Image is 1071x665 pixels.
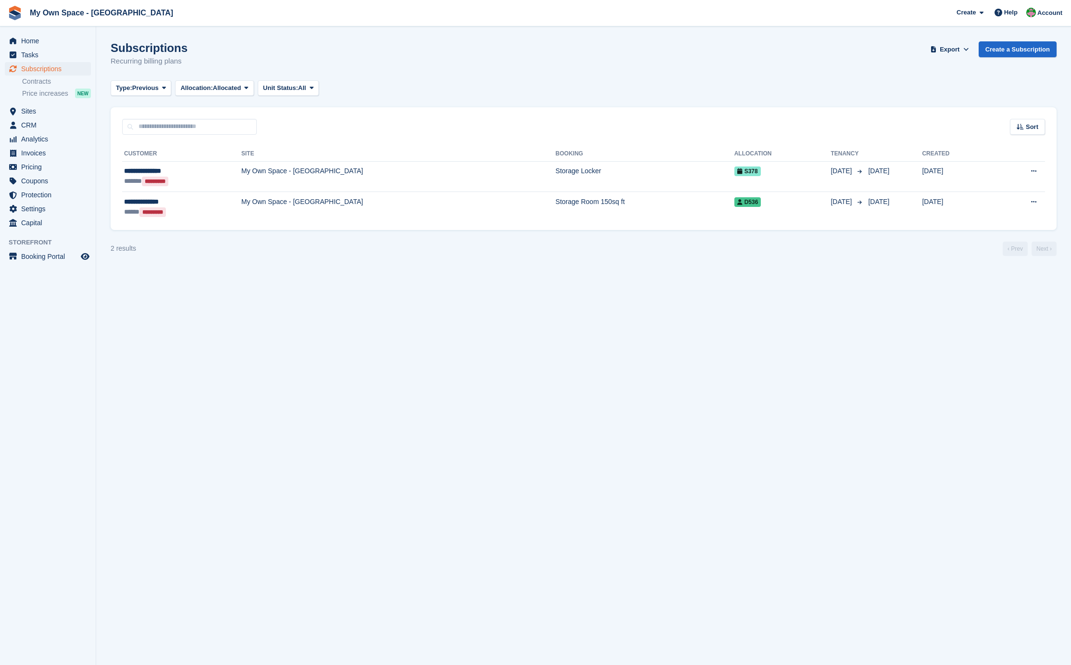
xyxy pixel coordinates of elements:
[5,118,91,132] a: menu
[21,118,79,132] span: CRM
[929,41,971,57] button: Export
[5,104,91,118] a: menu
[111,56,188,67] p: Recurring billing plans
[1004,8,1018,17] span: Help
[22,77,91,86] a: Contracts
[1032,242,1057,256] a: Next
[263,83,298,93] span: Unit Status:
[22,88,91,99] a: Price increases NEW
[21,216,79,230] span: Capital
[868,198,889,205] span: [DATE]
[21,104,79,118] span: Sites
[831,197,854,207] span: [DATE]
[5,250,91,263] a: menu
[22,89,68,98] span: Price increases
[122,146,241,162] th: Customer
[922,161,993,192] td: [DATE]
[5,34,91,48] a: menu
[555,192,734,222] td: Storage Room 150sq ft
[831,146,864,162] th: Tenancy
[21,250,79,263] span: Booking Portal
[5,174,91,188] a: menu
[79,251,91,262] a: Preview store
[111,41,188,54] h1: Subscriptions
[298,83,306,93] span: All
[868,167,889,175] span: [DATE]
[1026,8,1036,17] img: Millie Webb
[8,6,22,20] img: stora-icon-8386f47178a22dfd0bd8f6a31ec36ba5ce8667c1dd55bd0f319d3a0aa187defe.svg
[5,160,91,174] a: menu
[957,8,976,17] span: Create
[111,80,171,96] button: Type: Previous
[940,45,959,54] span: Export
[21,48,79,62] span: Tasks
[116,83,132,93] span: Type:
[21,62,79,76] span: Subscriptions
[21,188,79,202] span: Protection
[734,197,761,207] span: D536
[21,160,79,174] span: Pricing
[1003,242,1028,256] a: Previous
[922,192,993,222] td: [DATE]
[21,146,79,160] span: Invoices
[831,166,854,176] span: [DATE]
[5,216,91,230] a: menu
[555,146,734,162] th: Booking
[241,192,555,222] td: My Own Space - [GEOGRAPHIC_DATA]
[5,132,91,146] a: menu
[979,41,1057,57] a: Create a Subscription
[734,166,761,176] span: S378
[132,83,159,93] span: Previous
[258,80,319,96] button: Unit Status: All
[213,83,241,93] span: Allocated
[1001,242,1058,256] nav: Page
[5,188,91,202] a: menu
[5,202,91,216] a: menu
[21,202,79,216] span: Settings
[21,132,79,146] span: Analytics
[75,89,91,98] div: NEW
[111,243,136,254] div: 2 results
[26,5,177,21] a: My Own Space - [GEOGRAPHIC_DATA]
[922,146,993,162] th: Created
[21,34,79,48] span: Home
[734,146,831,162] th: Allocation
[21,174,79,188] span: Coupons
[5,48,91,62] a: menu
[9,238,96,247] span: Storefront
[1026,122,1038,132] span: Sort
[241,146,555,162] th: Site
[175,80,253,96] button: Allocation: Allocated
[555,161,734,192] td: Storage Locker
[5,62,91,76] a: menu
[5,146,91,160] a: menu
[241,161,555,192] td: My Own Space - [GEOGRAPHIC_DATA]
[1037,8,1062,18] span: Account
[180,83,213,93] span: Allocation:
